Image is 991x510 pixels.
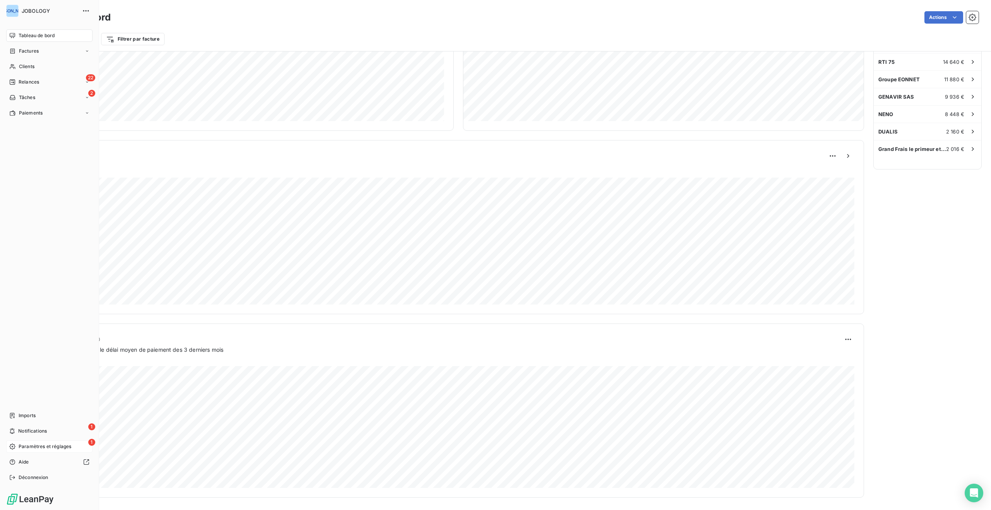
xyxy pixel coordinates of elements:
span: 8 448 € [945,111,964,117]
span: 2 016 € [946,146,964,152]
span: 1 [88,423,95,430]
span: Grand Frais le primeur et le fromager [878,146,946,152]
span: Notifications [18,428,47,435]
span: Déconnexion [19,474,48,481]
span: 14 640 € [943,59,964,65]
span: GENAVIR SAS [878,94,914,100]
span: Relances [19,79,39,86]
span: JOBOLOGY [22,8,77,14]
span: Tâches [19,94,35,101]
span: Clients [19,63,34,70]
button: Filtrer par facture [101,33,165,45]
span: 9 936 € [945,94,964,100]
span: Paiements [19,110,43,116]
span: Prévisionnel basé sur le délai moyen de paiement des 3 derniers mois [44,346,223,354]
div: [PERSON_NAME] [6,5,19,17]
span: Paramètres et réglages [19,443,71,450]
span: 1 [88,439,95,446]
span: Imports [19,412,36,419]
span: Tableau de bord [19,32,55,39]
span: 2 [88,90,95,97]
span: RTI 75 [878,59,895,65]
span: 11 880 € [944,76,964,82]
div: Open Intercom Messenger [965,484,983,502]
span: Factures [19,48,39,55]
span: Groupe EONNET [878,76,920,82]
span: Aide [19,459,29,466]
a: Aide [6,456,93,468]
img: Logo LeanPay [6,493,54,505]
span: DUALIS [878,128,898,135]
span: 2 160 € [946,128,964,135]
button: Actions [924,11,963,24]
span: NENO [878,111,893,117]
span: 22 [86,74,95,81]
